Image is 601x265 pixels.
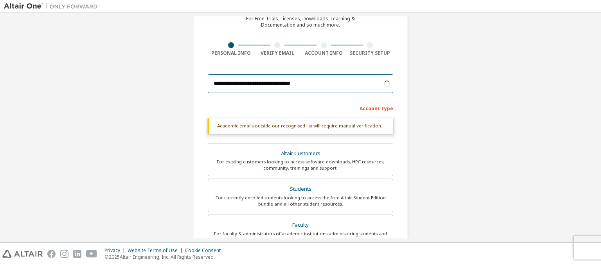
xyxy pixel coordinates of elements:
div: Altair Customers [213,148,388,159]
div: Students [213,184,388,195]
div: For faculty & administrators of academic institutions administering students and accessing softwa... [213,231,388,243]
div: Personal Info [208,50,254,56]
img: instagram.svg [60,250,68,258]
div: Academic emails outside our recognised list will require manual verification. [208,118,393,134]
img: altair_logo.svg [2,250,43,258]
img: youtube.svg [86,250,97,258]
div: Security Setup [347,50,394,56]
div: Account Info [300,50,347,56]
div: For currently enrolled students looking to access the free Altair Student Edition bundle and all ... [213,195,388,207]
div: Website Terms of Use [128,247,185,254]
div: Verify Email [254,50,301,56]
img: facebook.svg [47,250,56,258]
img: linkedin.svg [73,250,81,258]
div: Cookie Consent [185,247,225,254]
p: © 2025 Altair Engineering, Inc. All Rights Reserved. [104,254,225,260]
div: Account Type [208,102,393,114]
img: Altair One [4,2,102,10]
div: For Free Trials, Licenses, Downloads, Learning & Documentation and so much more. [246,16,355,28]
div: Faculty [213,220,388,231]
div: Privacy [104,247,128,254]
div: For existing customers looking to access software downloads, HPC resources, community, trainings ... [213,159,388,171]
